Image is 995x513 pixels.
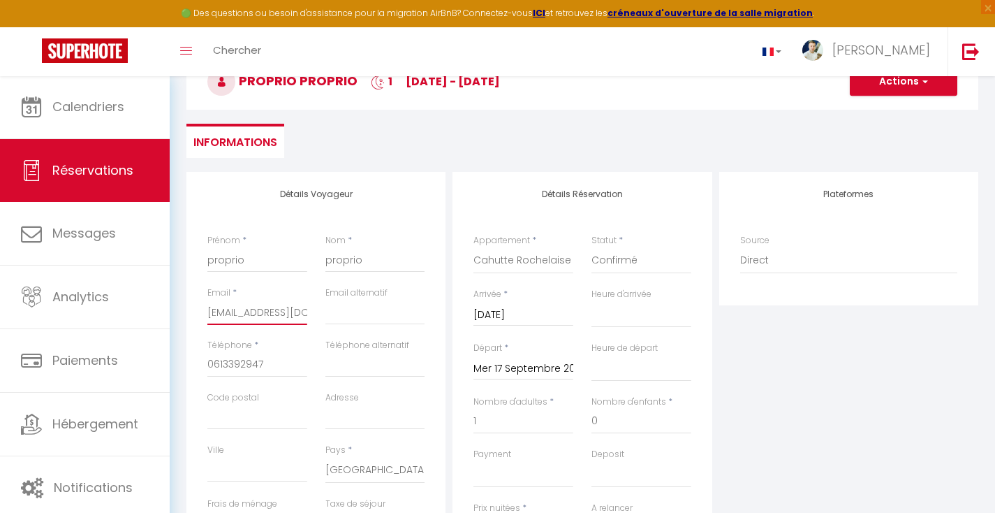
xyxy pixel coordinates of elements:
label: Source [740,234,769,247]
img: logout [962,43,980,60]
img: Super Booking [42,38,128,63]
label: Payment [473,448,511,461]
span: [PERSON_NAME] [832,41,930,59]
span: 1 [371,73,392,89]
img: ... [802,40,823,61]
a: créneaux d'ouverture de la salle migration [607,7,813,19]
a: ... [PERSON_NAME] [792,27,948,76]
h4: Détails Voyageur [207,189,425,199]
label: Téléphone [207,339,252,352]
label: Email alternatif [325,287,388,300]
label: Pays [325,444,346,457]
label: Départ [473,342,502,355]
label: Frais de ménage [207,498,277,511]
label: Deposit [591,448,624,461]
a: ICI [533,7,545,19]
label: Heure d'arrivée [591,288,651,301]
label: Nombre d'adultes [473,396,547,409]
label: Nombre d'enfants [591,396,666,409]
li: Informations [186,124,284,158]
label: Heure de départ [591,342,658,355]
label: Adresse [325,391,359,405]
button: Ouvrir le widget de chat LiveChat [11,6,53,48]
label: Statut [591,234,617,247]
span: proprio proprio [207,72,358,89]
label: Taxe de séjour [325,498,385,511]
span: Analytics [52,288,109,305]
span: Chercher [213,43,261,57]
span: Notifications [54,479,133,496]
span: Paiements [52,352,118,369]
label: Appartement [473,234,530,247]
label: Email [207,287,230,300]
h4: Détails Réservation [473,189,691,199]
label: Nom [325,234,346,247]
span: Hébergement [52,415,138,433]
span: Messages [52,224,116,242]
h4: Plateformes [740,189,957,199]
button: Actions [850,68,957,96]
label: Prénom [207,234,240,247]
span: Réservations [52,161,133,179]
a: Chercher [202,27,272,76]
label: Téléphone alternatif [325,339,409,352]
label: Arrivée [473,288,501,301]
span: [DATE] - [DATE] [406,73,500,89]
span: Calendriers [52,98,124,115]
label: Code postal [207,391,259,405]
label: Ville [207,444,224,457]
